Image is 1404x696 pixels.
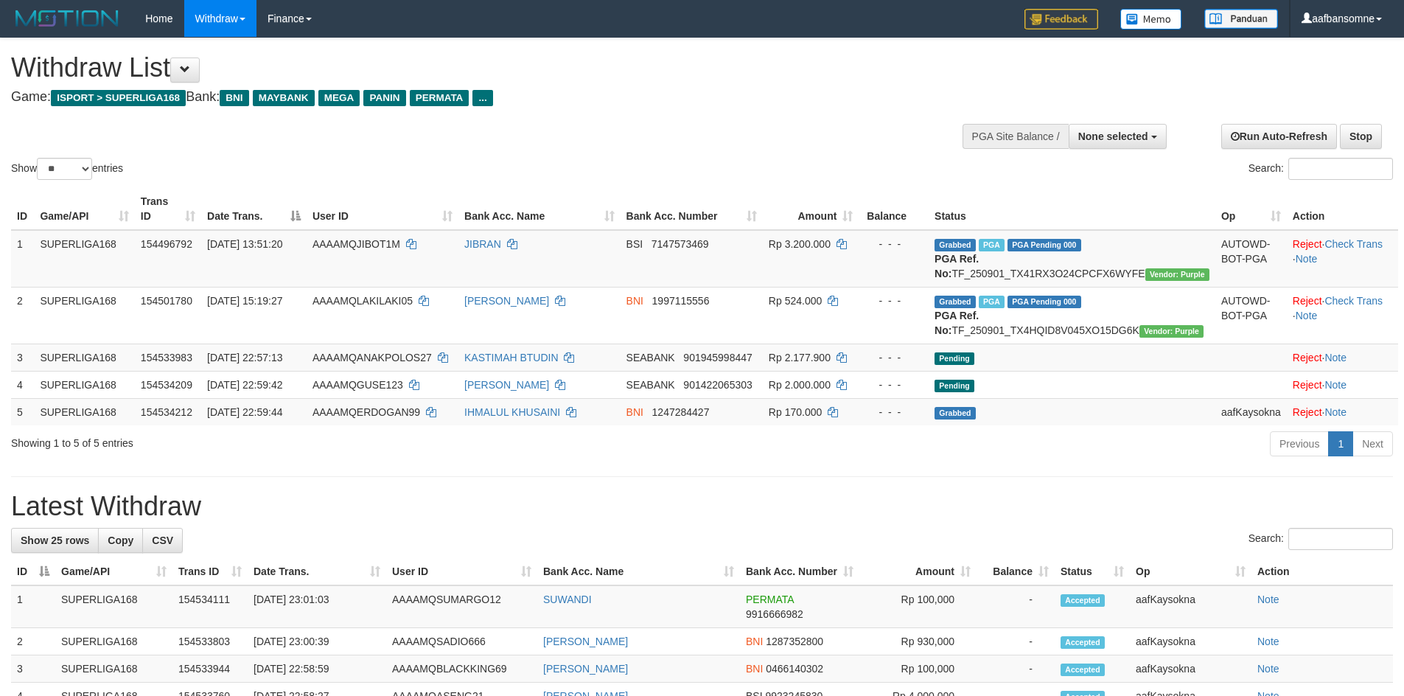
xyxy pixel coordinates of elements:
[1251,558,1393,585] th: Action
[1215,398,1287,425] td: aafKaysokna
[935,380,974,392] span: Pending
[1293,406,1322,418] a: Reject
[977,628,1055,655] td: -
[746,663,763,675] span: BNI
[386,585,537,628] td: AAAAMQSUMARGO12
[464,406,560,418] a: IHMALUL KHUSAINI
[1324,238,1383,250] a: Check Trans
[1024,9,1098,29] img: Feedback.jpg
[763,188,859,230] th: Amount: activate to sort column ascending
[55,655,172,683] td: SUPERLIGA168
[1270,431,1329,456] a: Previous
[979,296,1005,308] span: Marked by aafsoycanthlai
[410,90,469,106] span: PERMATA
[621,188,763,230] th: Bank Acc. Number: activate to sort column ascending
[1215,188,1287,230] th: Op: activate to sort column ascending
[11,53,921,83] h1: Withdraw List
[1287,398,1398,425] td: ·
[207,406,282,418] span: [DATE] 22:59:44
[1257,636,1279,647] a: Note
[769,238,831,250] span: Rp 3.200.000
[172,558,248,585] th: Trans ID: activate to sort column ascending
[859,585,977,628] td: Rp 100,000
[935,407,976,420] span: Grabbed
[865,293,923,308] div: - - -
[1248,158,1393,180] label: Search:
[141,295,192,307] span: 154501780
[652,295,710,307] span: Copy 1997115556 to clipboard
[537,558,740,585] th: Bank Acc. Name: activate to sort column ascending
[201,188,307,230] th: Date Trans.: activate to sort column descending
[464,238,501,250] a: JIBRAN
[543,636,628,647] a: [PERSON_NAME]
[11,230,34,288] td: 1
[11,7,123,29] img: MOTION_logo.png
[1139,325,1204,338] span: Vendor URL: https://trx4.1velocity.biz
[11,492,1393,521] h1: Latest Withdraw
[172,585,248,628] td: 154534111
[464,352,559,363] a: KASTIMAH BTUDIN
[135,188,201,230] th: Trans ID: activate to sort column ascending
[11,398,34,425] td: 5
[626,406,643,418] span: BNI
[1296,310,1318,321] a: Note
[769,352,831,363] span: Rp 2.177.900
[1007,239,1081,251] span: PGA Pending
[11,430,574,450] div: Showing 1 to 5 of 5 entries
[248,628,386,655] td: [DATE] 23:00:39
[207,352,282,363] span: [DATE] 22:57:13
[1215,287,1287,344] td: AUTOWD-BOT-PGA
[363,90,405,106] span: PANIN
[472,90,492,106] span: ...
[935,239,976,251] span: Grabbed
[543,663,628,675] a: [PERSON_NAME]
[172,628,248,655] td: 154533803
[1324,379,1347,391] a: Note
[55,628,172,655] td: SUPERLIGA168
[1324,406,1347,418] a: Note
[34,287,134,344] td: SUPERLIGA168
[859,188,929,230] th: Balance
[207,295,282,307] span: [DATE] 15:19:27
[1287,371,1398,398] td: ·
[1288,158,1393,180] input: Search:
[1257,594,1279,605] a: Note
[935,253,979,279] b: PGA Ref. No:
[746,608,803,620] span: Copy 9916666982 to clipboard
[1069,124,1167,149] button: None selected
[55,558,172,585] th: Game/API: activate to sort column ascending
[37,158,92,180] select: Showentries
[1130,585,1251,628] td: aafKaysokna
[1130,558,1251,585] th: Op: activate to sort column ascending
[248,655,386,683] td: [DATE] 22:58:59
[55,585,172,628] td: SUPERLIGA168
[312,238,400,250] span: AAAAMQJIBOT1M
[1130,655,1251,683] td: aafKaysokna
[21,535,89,546] span: Show 25 rows
[464,379,549,391] a: [PERSON_NAME]
[11,287,34,344] td: 2
[458,188,621,230] th: Bank Acc. Name: activate to sort column ascending
[34,398,134,425] td: SUPERLIGA168
[626,238,643,250] span: BSI
[312,352,432,363] span: AAAAMQANAKPOLOS27
[746,594,794,605] span: PERMATA
[312,379,403,391] span: AAAAMQGUSE123
[865,377,923,392] div: - - -
[746,636,763,647] span: BNI
[865,350,923,365] div: - - -
[1287,230,1398,288] td: · ·
[769,379,831,391] span: Rp 2.000.000
[977,655,1055,683] td: -
[1221,124,1337,149] a: Run Auto-Refresh
[11,344,34,371] td: 3
[318,90,360,106] span: MEGA
[34,188,134,230] th: Game/API: activate to sort column ascending
[207,238,282,250] span: [DATE] 13:51:20
[1287,344,1398,371] td: ·
[1340,124,1382,149] a: Stop
[865,405,923,420] div: - - -
[626,379,675,391] span: SEABANK
[543,594,592,605] a: SUWANDI
[152,535,173,546] span: CSV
